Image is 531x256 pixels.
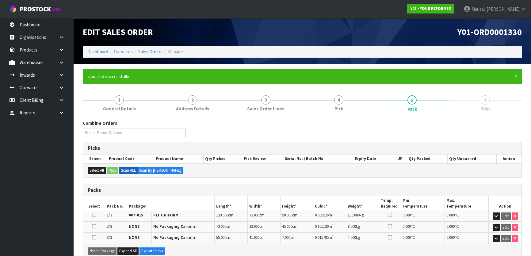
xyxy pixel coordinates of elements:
[346,211,379,222] td: kg
[137,167,183,174] label: Scan By [PERSON_NAME]
[20,5,51,13] span: ProStock
[379,196,401,211] th: Temp. Required
[407,106,417,112] span: Pack
[215,222,247,233] td: cm
[401,233,445,244] td: ℃
[472,6,486,12] span: Mausali
[249,235,259,240] span: 41.000
[489,196,521,211] th: Action
[153,235,196,240] strong: No Packaging Cartons
[445,222,489,233] td: ℃
[176,105,209,112] span: Address Details
[247,105,284,112] span: Sales Order Lines
[315,212,329,218] span: 0.588526
[103,105,136,112] span: General Details
[249,224,259,229] span: 32.000
[215,233,247,244] td: cm
[514,72,518,80] span: ×
[280,196,313,211] th: Height
[403,224,411,229] span: 0.000
[445,196,489,211] th: Max. Temperature
[403,235,411,240] span: 0.000
[9,5,17,13] img: cube-alt.png
[348,212,360,218] span: 105.000
[88,247,117,255] button: Add Package
[313,196,346,211] th: Cubic
[401,211,445,222] td: ℃
[401,196,445,211] th: Min. Temperature
[407,95,417,105] span: 5
[280,211,313,222] td: cm
[216,212,228,218] span: 139.000
[446,212,455,218] span: 0.000
[315,224,329,229] span: 0.105120
[247,222,280,233] td: cm
[88,167,106,174] button: Select All
[88,187,517,193] h3: Packs
[346,233,379,244] td: kg
[480,105,490,112] span: Ship
[282,212,292,218] span: 58.000
[393,155,407,163] th: UP
[83,27,153,37] span: Edit Sales Order
[401,222,445,233] td: ℃
[215,211,247,222] td: cm
[107,167,118,174] button: Pack
[348,224,356,229] span: 8.000
[83,120,117,126] label: Combine Orders
[446,235,455,240] span: 0.000
[448,155,497,163] th: Qty Unpacked
[107,212,112,218] span: 1/3
[332,223,334,227] sup: 3
[119,167,138,174] label: Scan ALL
[334,95,343,105] span: 4
[107,224,112,229] span: 2/3
[87,49,108,55] a: Dashboard
[119,248,137,254] span: Expand All
[216,235,226,240] span: 55.000
[353,155,393,163] th: Expiry Date
[332,212,334,216] sup: 3
[153,224,196,229] strong: No Packaging Cartons
[445,233,489,244] td: ℃
[83,196,105,211] th: Select
[487,6,520,12] span: [PERSON_NAME]
[216,224,226,229] span: 73.000
[346,196,379,211] th: Weight
[129,224,139,229] strong: NONE
[283,155,353,163] th: Serial No. / Batch No.
[315,235,329,240] span: 0.015785
[280,222,313,233] td: cm
[129,235,139,240] strong: NONE
[457,27,522,37] span: Y01-ORD0001330
[446,224,455,229] span: 0.000
[334,105,343,112] span: Pick
[153,212,178,218] strong: PLT UNIFORM
[188,95,197,105] span: 2
[87,74,129,79] span: Updated successfully
[242,155,283,163] th: Pick Review
[280,233,313,244] td: cm
[154,155,204,163] th: Product Name
[332,234,334,238] sup: 3
[481,95,490,105] span: 6
[247,233,280,244] td: cm
[247,211,280,222] td: cm
[215,196,247,211] th: Length
[348,235,356,240] span: 4.000
[346,222,379,233] td: kg
[249,212,259,218] span: 73.000
[407,155,447,163] th: Qty Packed
[107,235,112,240] span: 3/3
[313,211,346,222] td: m
[105,196,127,211] th: Pack No.
[127,196,215,211] th: Package
[247,196,280,211] th: Width
[445,211,489,222] td: ℃
[168,49,183,55] span: Manage
[501,212,511,220] button: Edit
[407,4,454,13] a: Y01 - YOUR REFORMER
[139,247,165,255] button: Export Packs
[313,233,346,244] td: m
[107,155,154,163] th: Product Code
